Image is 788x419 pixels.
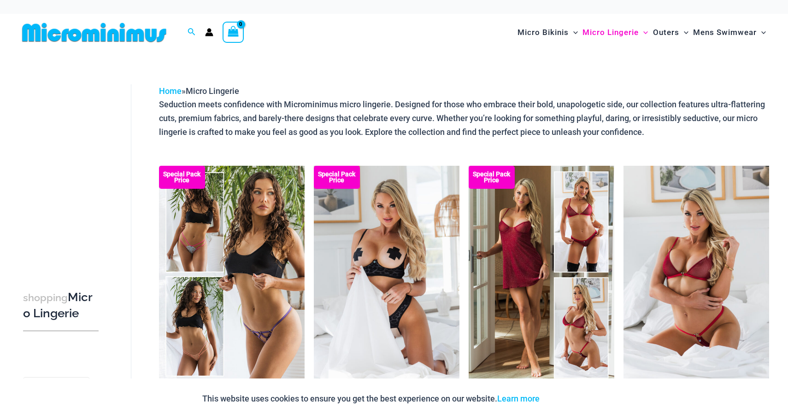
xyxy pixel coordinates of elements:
a: Account icon link [205,28,213,36]
button: Accept [547,388,586,410]
span: » [159,86,239,96]
span: Menu Toggle [757,21,766,44]
span: Menu Toggle [679,21,688,44]
img: Guilty Pleasures Red 1045 Bra 689 Micro 05 [623,166,769,384]
iframe: TrustedSite Certified [23,77,106,261]
p: Seduction meets confidence with Microminimus micro lingerie. Designed for those who embrace their... [159,98,770,139]
span: shopping [23,292,68,303]
a: Guilty Pleasures Red 1045 Bra 689 Micro 05Guilty Pleasures Red 1045 Bra 689 Micro 06Guilty Pleasu... [623,166,769,384]
a: Mens SwimwearMenu ToggleMenu Toggle [691,18,768,47]
span: Micro Bikinis [517,21,569,44]
img: MM SHOP LOGO FLAT [18,22,170,43]
p: This website uses cookies to ensure you get the best experience on our website. [202,392,540,406]
b: Special Pack Price [159,171,205,183]
img: Guilty Pleasures Red Collection Pack F [469,166,614,384]
a: View Shopping Cart, empty [223,22,244,43]
a: OutersMenu ToggleMenu Toggle [651,18,691,47]
a: Micro LingerieMenu ToggleMenu Toggle [580,18,650,47]
nav: Site Navigation [514,17,770,48]
a: Search icon link [188,27,196,38]
span: Outers [653,21,679,44]
b: Special Pack Price [314,171,360,183]
span: Menu Toggle [569,21,578,44]
h3: Micro Lingerie [23,290,99,321]
a: Learn more [497,394,540,403]
b: Special Pack Price [469,171,515,183]
a: Nights Fall Silver Leopard 1036 Bra 6046 Thong 09v2 Nights Fall Silver Leopard 1036 Bra 6046 Thon... [314,166,459,384]
span: Micro Lingerie [186,86,239,96]
span: Menu Toggle [639,21,648,44]
a: Micro BikinisMenu ToggleMenu Toggle [515,18,580,47]
img: Collection Pack (9) [159,166,305,384]
a: Collection Pack (9) Collection Pack b (5)Collection Pack b (5) [159,166,305,384]
a: Home [159,86,182,96]
span: Micro Lingerie [582,21,639,44]
a: Guilty Pleasures Red Collection Pack F Guilty Pleasures Red Collection Pack BGuilty Pleasures Red... [469,166,614,384]
img: Nights Fall Silver Leopard 1036 Bra 6046 Thong 09v2 [314,166,459,384]
span: Mens Swimwear [693,21,757,44]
